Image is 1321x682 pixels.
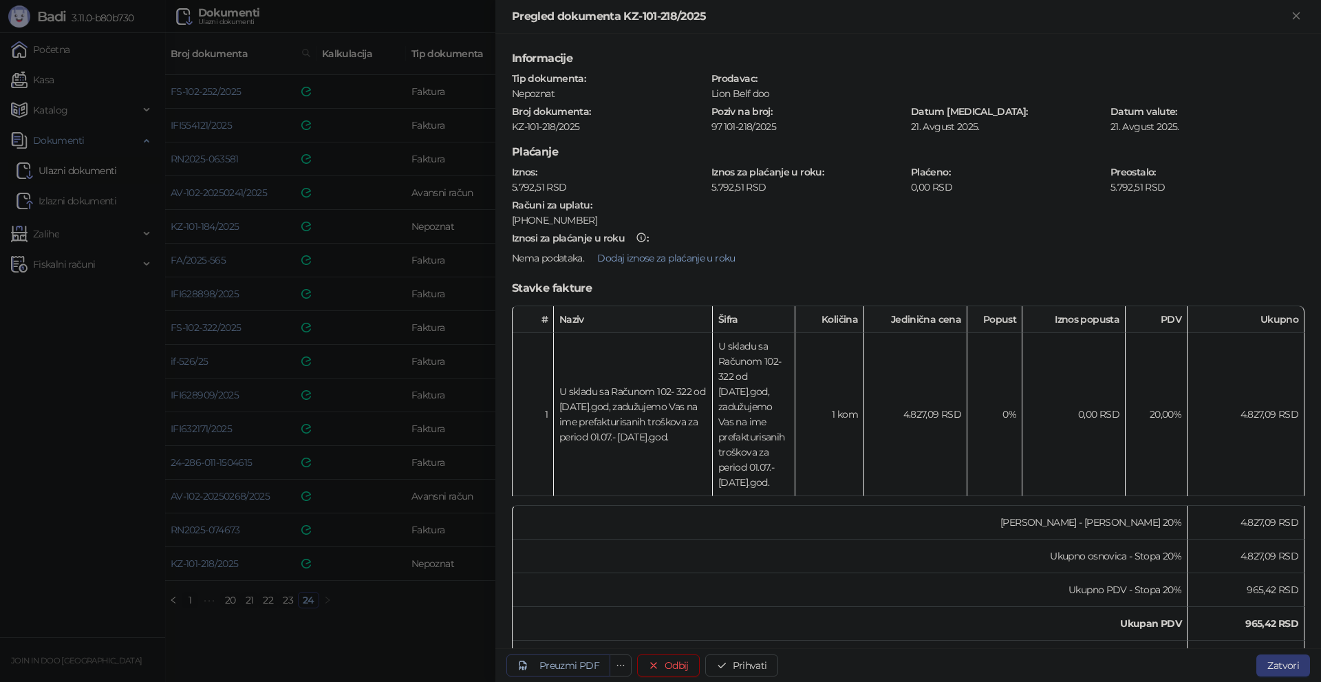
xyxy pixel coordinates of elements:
[713,306,795,333] th: Šifra
[512,252,583,264] span: Nema podataka
[1120,617,1181,630] strong: Ukupan PDV
[711,120,723,133] div: 97
[554,306,713,333] th: Naziv
[1150,408,1181,420] span: 20,00 %
[512,232,648,244] strong: :
[539,659,599,672] div: Preuzmi PDF
[512,105,590,118] strong: Broj dokumenta :
[723,120,905,133] div: 101-218/2025
[910,120,1106,133] div: 21. Avgust 2025.
[711,87,1304,100] div: Lion Belf doo
[1022,333,1126,496] td: 0,00 RSD
[1245,617,1298,630] strong: 965,42 RSD
[710,181,907,193] div: 5.792,51 RSD
[711,166,824,178] strong: Iznos za plaćanje u roku :
[1126,306,1188,333] th: PDV
[1109,120,1306,133] div: 21. Avgust 2025.
[911,166,950,178] strong: Plaćeno :
[1109,181,1306,193] div: 5.792,51 RSD
[513,540,1188,573] td: Ukupno osnovica - Stopa 20%
[967,333,1022,496] td: 0%
[864,306,967,333] th: Jedinična cena
[512,233,625,243] div: Iznosi za plaćanje u roku
[911,105,1028,118] strong: Datum [MEDICAL_DATA] :
[511,120,707,133] div: KZ-101-218/2025
[711,105,772,118] strong: Poziv na broj :
[967,306,1022,333] th: Popust
[506,654,610,676] a: Preuzmi PDF
[512,199,592,211] strong: Računi za uplatu :
[713,333,795,496] td: U skladu sa Računom 102- 322 od [DATE].god, zadužujemo Vas na ime prefakturisanih troškova za per...
[1110,166,1156,178] strong: Preostalo :
[1288,8,1304,25] button: Zatvori
[1188,506,1304,540] td: 4.827,09 RSD
[512,214,1304,226] div: [PHONE_NUMBER]
[513,573,1188,607] td: Ukupno PDV - Stopa 20%
[512,72,586,85] strong: Tip dokumenta :
[513,506,1188,540] td: [PERSON_NAME] - [PERSON_NAME] 20%
[513,333,554,496] td: 1
[511,247,1306,269] div: .
[512,8,1288,25] div: Pregled dokumenta KZ-101-218/2025
[512,50,1304,67] h5: Informacije
[1022,306,1126,333] th: Iznos popusta
[511,181,707,193] div: 5.792,51 RSD
[705,654,778,676] button: Prihvati
[559,384,707,445] div: U skladu sa Računom 102- 322 od [DATE].god, zadužujemo Vas na ime prefakturisanih troškova za per...
[586,247,746,269] button: Dodaj iznose za plaćanje u roku
[1188,540,1304,573] td: 4.827,09 RSD
[616,661,625,670] span: ellipsis
[1256,654,1310,676] button: Zatvori
[795,333,864,496] td: 1 kom
[864,333,967,496] td: 4.827,09 RSD
[1188,306,1304,333] th: Ukupno
[511,87,707,100] div: Nepoznat
[1188,573,1304,607] td: 965,42 RSD
[910,181,1106,193] div: 0,00 RSD
[711,72,757,85] strong: Prodavac :
[512,166,537,178] strong: Iznos :
[1110,105,1177,118] strong: Datum valute :
[795,306,864,333] th: Količina
[512,280,1304,297] h5: Stavke fakture
[513,306,554,333] th: #
[1188,333,1304,496] td: 4.827,09 RSD
[637,654,700,676] button: Odbij
[512,144,1304,160] h5: Plaćanje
